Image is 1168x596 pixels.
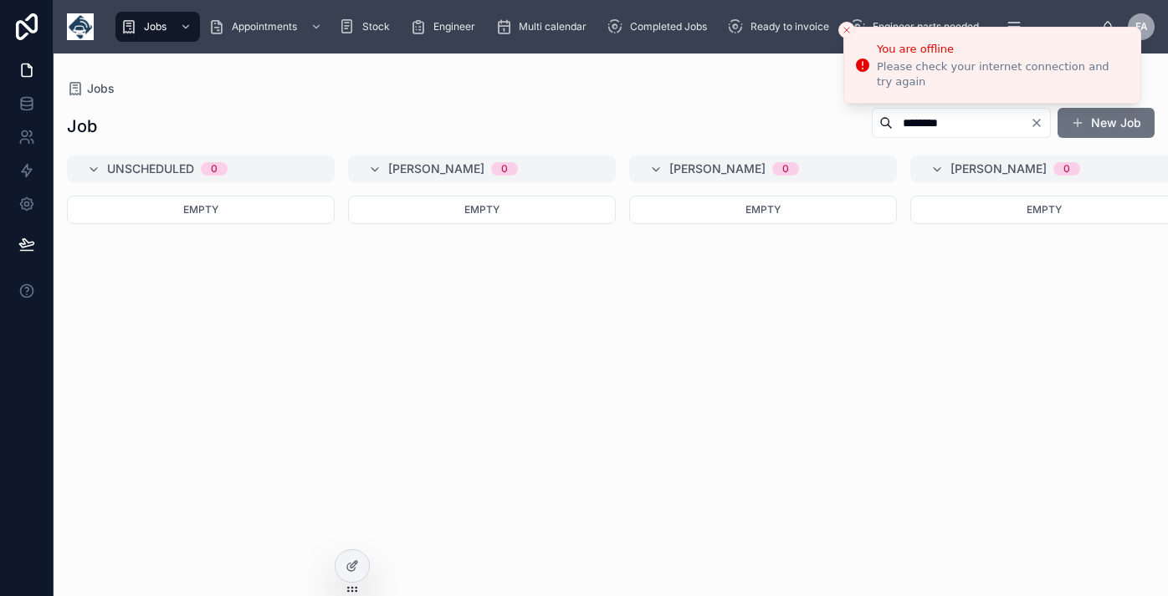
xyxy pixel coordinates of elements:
span: [PERSON_NAME] [388,160,484,177]
a: Engineer parts needed [844,12,991,42]
span: FA [1135,20,1148,33]
div: 0 [782,162,789,176]
a: Jobs [67,80,115,97]
span: Multi calendar [519,20,587,33]
button: Clear [1030,116,1050,130]
span: Ready to invoice [750,20,829,33]
span: Empty [1027,203,1062,216]
span: [PERSON_NAME] [669,160,766,177]
a: Multi calendar [490,12,598,42]
button: Close toast [838,22,855,38]
span: Engineer [433,20,475,33]
button: New Job [1058,108,1155,138]
div: 0 [1063,162,1070,176]
span: Jobs [87,80,115,97]
span: Stock [362,20,390,33]
span: Empty [183,203,218,216]
a: Completed Jobs [602,12,719,42]
a: Ready to invoice [722,12,841,42]
span: Jobs [144,20,166,33]
img: App logo [67,13,94,40]
span: Unscheduled [107,160,194,177]
a: Stock [334,12,402,42]
div: Please check your internet connection and try again [877,59,1127,89]
span: [PERSON_NAME] [950,160,1047,177]
div: 0 [211,162,218,176]
a: Engineer [405,12,487,42]
div: 0 [501,162,508,176]
span: Empty [745,203,781,216]
a: Appointments [203,12,330,42]
div: scrollable content [107,8,1101,45]
h1: Job [67,115,97,138]
span: Appointments [232,20,297,33]
span: Completed Jobs [630,20,707,33]
span: Empty [464,203,499,216]
div: You are offline [877,41,1127,58]
a: Jobs [115,12,200,42]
